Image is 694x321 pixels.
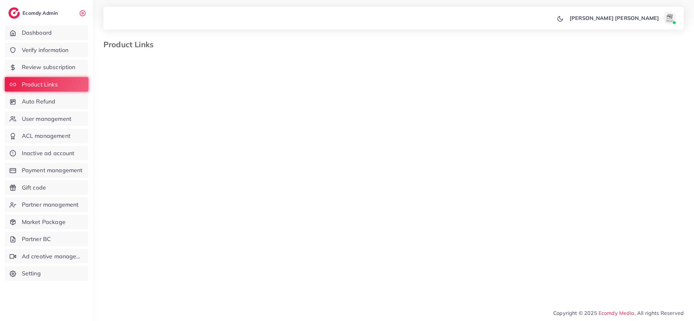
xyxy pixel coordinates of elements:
span: Payment management [22,166,83,174]
a: User management [5,111,88,126]
a: Partner BC [5,232,88,246]
a: Auto Refund [5,94,88,109]
span: ACL management [22,132,70,140]
a: Setting [5,266,88,281]
a: Review subscription [5,60,88,75]
span: Product Links [22,80,58,89]
span: Gift code [22,183,46,192]
a: Product Links [5,77,88,92]
span: Review subscription [22,63,76,71]
a: Verify information [5,43,88,58]
p: [PERSON_NAME] [PERSON_NAME] [570,14,659,22]
span: Inactive ad account [22,149,75,157]
span: Market Package [22,218,66,226]
a: [PERSON_NAME] [PERSON_NAME]avatar [566,12,679,24]
span: Dashboard [22,29,52,37]
a: Ad creative management [5,249,88,264]
a: Partner management [5,197,88,212]
a: logoEcomdy Admin [8,7,59,19]
span: Setting [22,269,41,278]
a: Inactive ad account [5,146,88,161]
img: logo [8,7,20,19]
span: Auto Refund [22,97,56,106]
span: Ad creative management [22,252,84,261]
a: Payment management [5,163,88,178]
span: Verify information [22,46,69,54]
img: avatar [663,12,676,24]
h2: Ecomdy Admin [22,10,59,16]
a: Dashboard [5,25,88,40]
span: User management [22,115,71,123]
span: Partner BC [22,235,51,243]
a: Gift code [5,180,88,195]
a: Market Package [5,215,88,229]
span: Partner management [22,201,79,209]
a: ACL management [5,129,88,143]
